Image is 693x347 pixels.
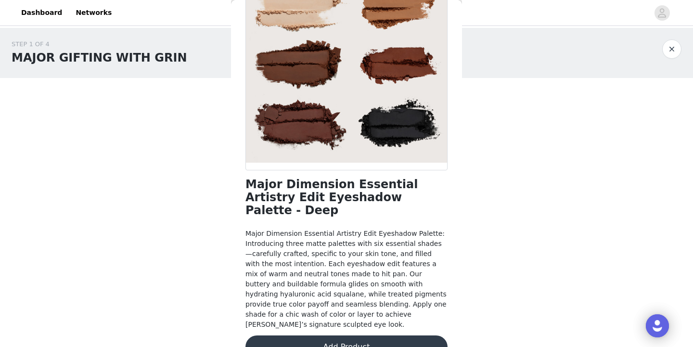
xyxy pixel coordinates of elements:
h1: MAJOR GIFTING WITH GRIN [12,49,187,66]
a: Dashboard [15,2,68,24]
div: avatar [657,5,667,21]
span: Major Dimension Essential Artistry Edit Eyeshadow Palette: Introducing three matte palettes with ... [245,230,447,328]
div: STEP 1 OF 4 [12,39,187,49]
div: Open Intercom Messenger [646,314,669,337]
a: Networks [70,2,117,24]
h1: Major Dimension Essential Artistry Edit Eyeshadow Palette - Deep [245,178,448,217]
